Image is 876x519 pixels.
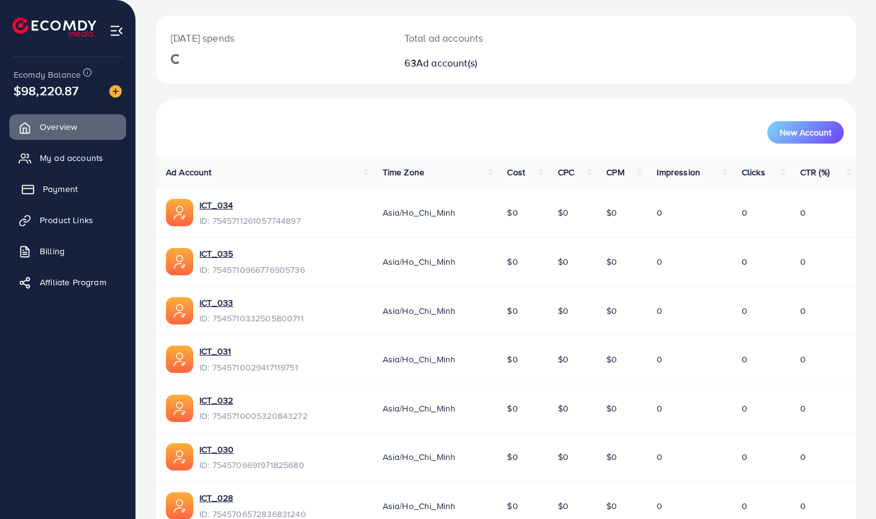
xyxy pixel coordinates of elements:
[800,402,806,415] span: 0
[9,270,126,295] a: Affiliate Program
[9,145,126,170] a: My ad accounts
[800,451,806,463] span: 0
[558,305,568,317] span: $0
[14,81,79,99] span: $98,220.87
[606,451,617,463] span: $0
[199,394,308,406] a: ICT_032
[166,248,193,275] img: ic-ads-acc.e4c84228.svg
[166,166,212,178] span: Ad Account
[657,166,700,178] span: Impression
[742,402,747,415] span: 0
[558,166,574,178] span: CPC
[657,206,662,219] span: 0
[404,57,550,69] h2: 63
[199,264,305,276] span: ID: 7545710966776905736
[606,166,624,178] span: CPM
[166,199,193,226] img: ic-ads-acc.e4c84228.svg
[606,500,617,512] span: $0
[606,402,617,415] span: $0
[199,247,305,260] a: ICT_035
[199,443,304,456] a: ICT_030
[383,353,456,365] span: Asia/Ho_Chi_Minh
[166,297,193,324] img: ic-ads-acc.e4c84228.svg
[657,305,662,317] span: 0
[507,206,518,219] span: $0
[507,166,525,178] span: Cost
[507,402,518,415] span: $0
[199,459,304,471] span: ID: 7545706691971825680
[109,85,122,98] img: image
[742,305,747,317] span: 0
[558,451,568,463] span: $0
[40,152,103,164] span: My ad accounts
[199,492,306,504] a: ICT_028
[657,255,662,268] span: 0
[383,166,424,178] span: Time Zone
[383,500,456,512] span: Asia/Ho_Chi_Minh
[404,30,550,45] p: Total ad accounts
[9,239,126,264] a: Billing
[742,255,747,268] span: 0
[199,345,298,357] a: ICT_031
[171,30,375,45] p: [DATE] spends
[800,206,806,219] span: 0
[9,114,126,139] a: Overview
[742,166,765,178] span: Clicks
[199,312,304,324] span: ID: 7545710332505800711
[742,500,747,512] span: 0
[558,206,568,219] span: $0
[558,402,568,415] span: $0
[40,121,77,133] span: Overview
[40,214,93,226] span: Product Links
[558,255,568,268] span: $0
[800,166,829,178] span: CTR (%)
[199,296,304,309] a: ICT_033
[606,353,617,365] span: $0
[800,305,806,317] span: 0
[199,361,298,374] span: ID: 7545710029417119751
[558,500,568,512] span: $0
[767,121,844,144] button: New Account
[742,353,747,365] span: 0
[780,128,831,137] span: New Account
[742,451,747,463] span: 0
[14,68,81,81] span: Ecomdy Balance
[606,206,617,219] span: $0
[800,353,806,365] span: 0
[657,402,662,415] span: 0
[507,305,518,317] span: $0
[657,500,662,512] span: 0
[383,305,456,317] span: Asia/Ho_Chi_Minh
[507,500,518,512] span: $0
[606,255,617,268] span: $0
[199,214,301,227] span: ID: 7545711261057744897
[657,353,662,365] span: 0
[742,206,747,219] span: 0
[823,463,867,510] iframe: Chat
[606,305,617,317] span: $0
[166,395,193,422] img: ic-ads-acc.e4c84228.svg
[199,199,301,211] a: ICT_034
[383,402,456,415] span: Asia/Ho_Chi_Minh
[383,255,456,268] span: Asia/Ho_Chi_Minh
[9,177,126,201] a: Payment
[507,353,518,365] span: $0
[43,183,78,195] span: Payment
[416,56,477,70] span: Ad account(s)
[507,451,518,463] span: $0
[657,451,662,463] span: 0
[383,206,456,219] span: Asia/Ho_Chi_Minh
[166,346,193,373] img: ic-ads-acc.e4c84228.svg
[166,443,193,471] img: ic-ads-acc.e4c84228.svg
[383,451,456,463] span: Asia/Ho_Chi_Minh
[40,245,65,257] span: Billing
[800,500,806,512] span: 0
[12,17,96,37] img: logo
[9,208,126,232] a: Product Links
[40,276,106,288] span: Affiliate Program
[109,24,124,38] img: menu
[199,410,308,422] span: ID: 7545710005320843272
[558,353,568,365] span: $0
[800,255,806,268] span: 0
